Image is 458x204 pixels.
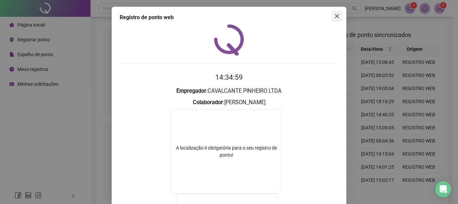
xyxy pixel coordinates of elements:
[214,24,244,55] img: QRPoint
[120,98,338,107] h3: : [PERSON_NAME]
[171,145,281,159] div: A localização é obrigatória para o seu registro de ponto!
[176,88,206,94] strong: Empregador
[120,13,338,22] div: Registro de ponto web
[332,11,342,22] button: Close
[435,181,451,197] div: Open Intercom Messenger
[120,87,338,95] h3: : CAVALCANTE PINHEIRO LTDA
[215,73,243,81] time: 14:34:59
[193,99,223,106] strong: Colaborador
[334,13,340,19] span: close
